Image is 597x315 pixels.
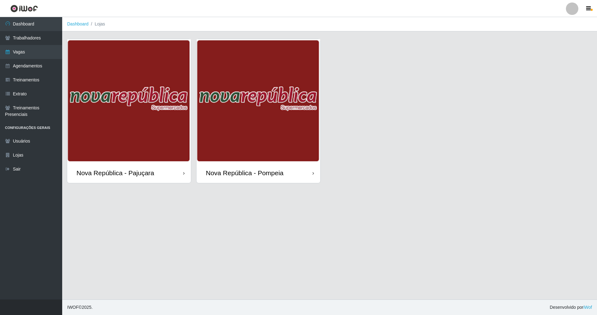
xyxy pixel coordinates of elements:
a: Nova República - Pajuçara [67,39,191,183]
div: Nova República - Pompeia [206,169,284,177]
nav: breadcrumb [62,17,597,31]
span: IWOF [67,305,79,310]
img: CoreUI Logo [10,5,38,12]
li: Lojas [89,21,105,27]
a: Nova República - Pompeia [197,39,320,183]
span: Desenvolvido por [550,304,592,311]
img: cardImg [197,39,320,163]
span: © 2025 . [67,304,93,311]
img: cardImg [67,39,191,163]
a: Dashboard [67,21,89,26]
div: Nova República - Pajuçara [76,169,154,177]
a: iWof [583,305,592,310]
